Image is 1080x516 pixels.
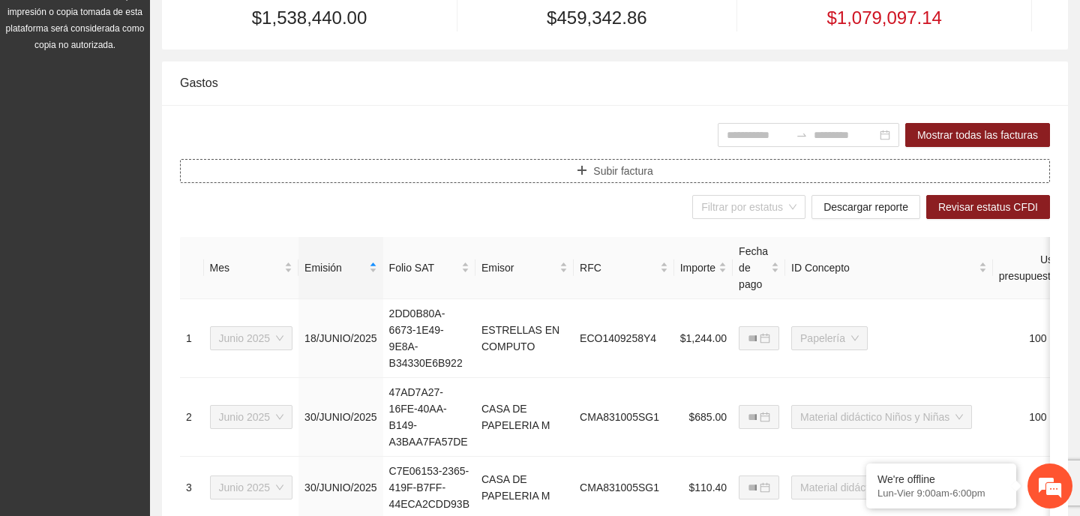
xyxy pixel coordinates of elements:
[993,378,1065,457] td: 100 %
[383,378,475,457] td: 47AD7A27-16FE-40AA-B149-A3BAA7FA57DE
[383,237,475,299] th: Folio SAT
[210,259,282,276] span: Mes
[481,259,556,276] span: Emisor
[78,76,252,96] div: Dejar un mensaje
[733,237,785,299] th: Fecha de pago
[800,327,859,349] span: Papelería
[180,378,204,457] td: 2
[993,237,1065,299] th: Uso presupuestal
[180,159,1050,183] button: plusSubir factura
[204,237,299,299] th: Mes
[547,4,646,32] span: $459,342.86
[680,259,715,276] span: Importe
[246,7,282,43] div: Minimizar ventana de chat en vivo
[389,259,458,276] span: Folio SAT
[574,299,674,378] td: ECO1409258Y4
[938,199,1038,215] span: Revisar estatus CFDI
[917,127,1038,143] span: Mostrar todas las facturas
[877,473,1005,485] div: We're offline
[475,378,574,457] td: CASA DE PAPELERIA M
[796,129,808,141] span: to
[223,403,272,424] em: Enviar
[826,4,941,32] span: $1,079,097.14
[580,259,657,276] span: RFC
[993,299,1065,378] td: 100 %
[219,327,284,349] span: Junio 2025
[905,123,1050,147] button: Mostrar todas las facturas
[785,237,993,299] th: ID Concepto
[593,163,652,179] span: Subir factura
[739,243,768,292] span: Fecha de pago
[791,259,976,276] span: ID Concepto
[252,4,367,32] span: $1,538,440.00
[811,195,920,219] button: Descargar reporte
[674,378,733,457] td: $685.00
[877,487,1005,499] p: Lun-Vier 9:00am-6:00pm
[180,61,1050,104] div: Gastos
[674,299,733,378] td: $1,244.00
[219,476,284,499] span: Junio 2025
[298,378,383,457] td: 30/JUNIO/2025
[800,476,963,499] span: Material didáctico Niños y Niñas
[304,259,366,276] span: Emisión
[298,299,383,378] td: 18/JUNIO/2025
[7,351,286,403] textarea: Escriba su mensaje aquí y haga clic en “Enviar”
[823,199,908,215] span: Descargar reporte
[674,237,733,299] th: Importe
[180,299,204,378] td: 1
[383,299,475,378] td: 2DD0B80A-6673-1E49-9E8A-B34330E6B922
[475,299,574,378] td: ESTRELLAS EN COMPUTO
[475,237,574,299] th: Emisor
[796,129,808,141] span: swap-right
[800,406,963,428] span: Material didáctico Niños y Niñas
[28,171,265,322] span: Estamos sin conexión. Déjenos un mensaje.
[574,378,674,457] td: CMA831005SG1
[926,195,1050,219] button: Revisar estatus CFDI
[577,165,587,177] span: plus
[574,237,674,299] th: RFC
[219,406,284,428] span: Junio 2025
